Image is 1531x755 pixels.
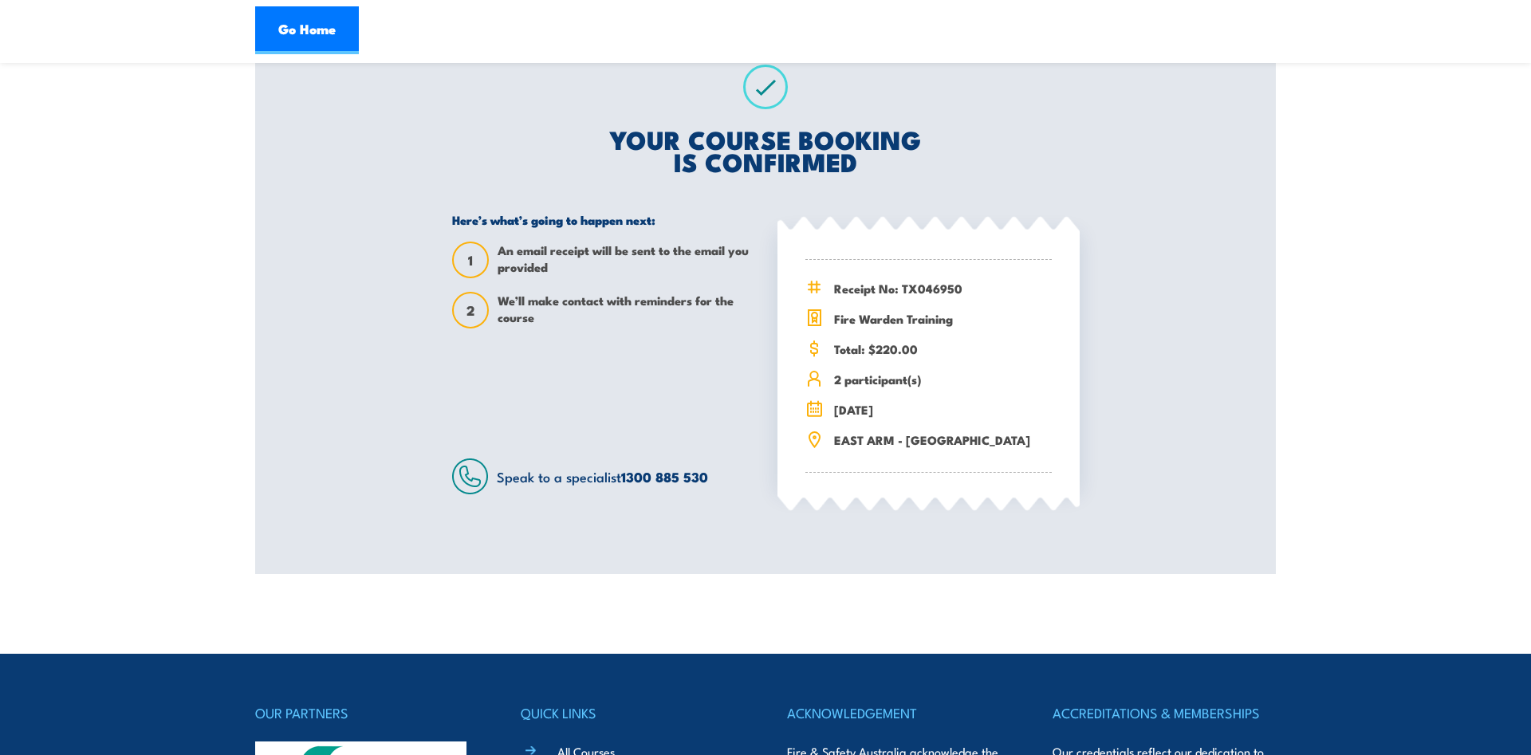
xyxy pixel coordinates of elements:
[454,252,487,269] span: 1
[452,212,754,227] h5: Here’s what’s going to happen next:
[834,370,1052,388] span: 2 participant(s)
[521,702,744,724] h4: QUICK LINKS
[452,128,1080,172] h2: YOUR COURSE BOOKING IS CONFIRMED
[498,292,754,328] span: We’ll make contact with reminders for the course
[1053,702,1276,724] h4: ACCREDITATIONS & MEMBERSHIPS
[255,6,359,54] a: Go Home
[834,340,1052,358] span: Total: $220.00
[621,466,708,487] a: 1300 885 530
[834,431,1052,449] span: EAST ARM - [GEOGRAPHIC_DATA]
[454,302,487,319] span: 2
[834,309,1052,328] span: Fire Warden Training
[834,400,1052,419] span: [DATE]
[255,702,478,724] h4: OUR PARTNERS
[787,702,1010,724] h4: ACKNOWLEDGEMENT
[498,242,754,278] span: An email receipt will be sent to the email you provided
[834,279,1052,297] span: Receipt No: TX046950
[497,466,708,486] span: Speak to a specialist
